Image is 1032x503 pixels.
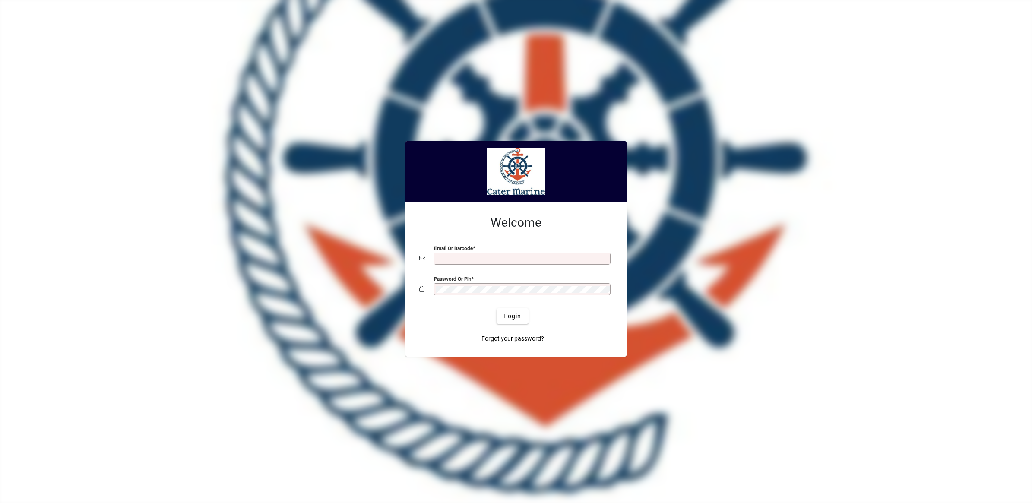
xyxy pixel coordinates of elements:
[419,215,613,230] h2: Welcome
[434,245,473,251] mat-label: Email or Barcode
[497,308,528,324] button: Login
[503,312,521,321] span: Login
[434,276,471,282] mat-label: Password or Pin
[478,331,548,346] a: Forgot your password?
[481,334,544,343] span: Forgot your password?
